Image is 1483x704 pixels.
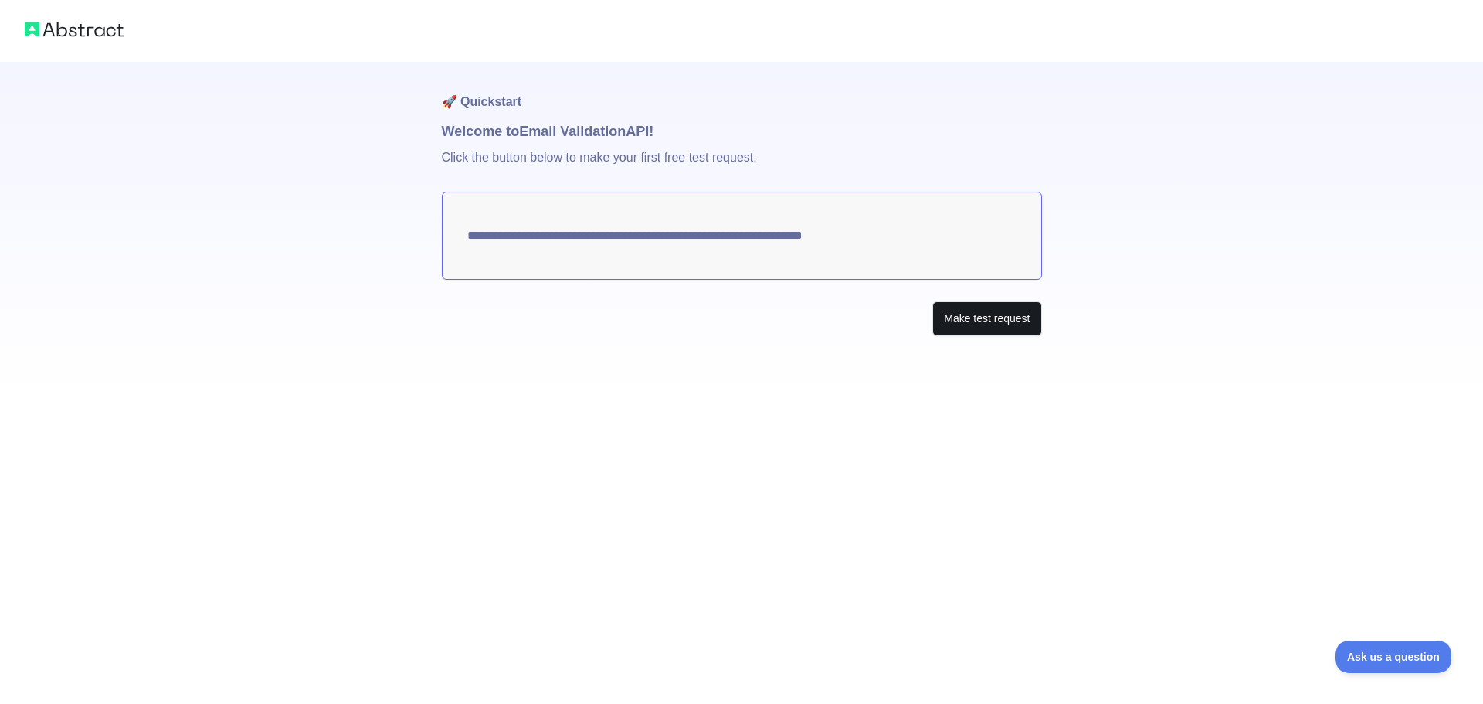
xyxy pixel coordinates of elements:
p: Click the button below to make your first free test request. [442,142,1042,192]
button: Make test request [932,301,1041,336]
img: Abstract logo [25,19,124,40]
h1: Welcome to Email Validation API! [442,121,1042,142]
iframe: Toggle Customer Support [1335,641,1452,673]
h1: 🚀 Quickstart [442,62,1042,121]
